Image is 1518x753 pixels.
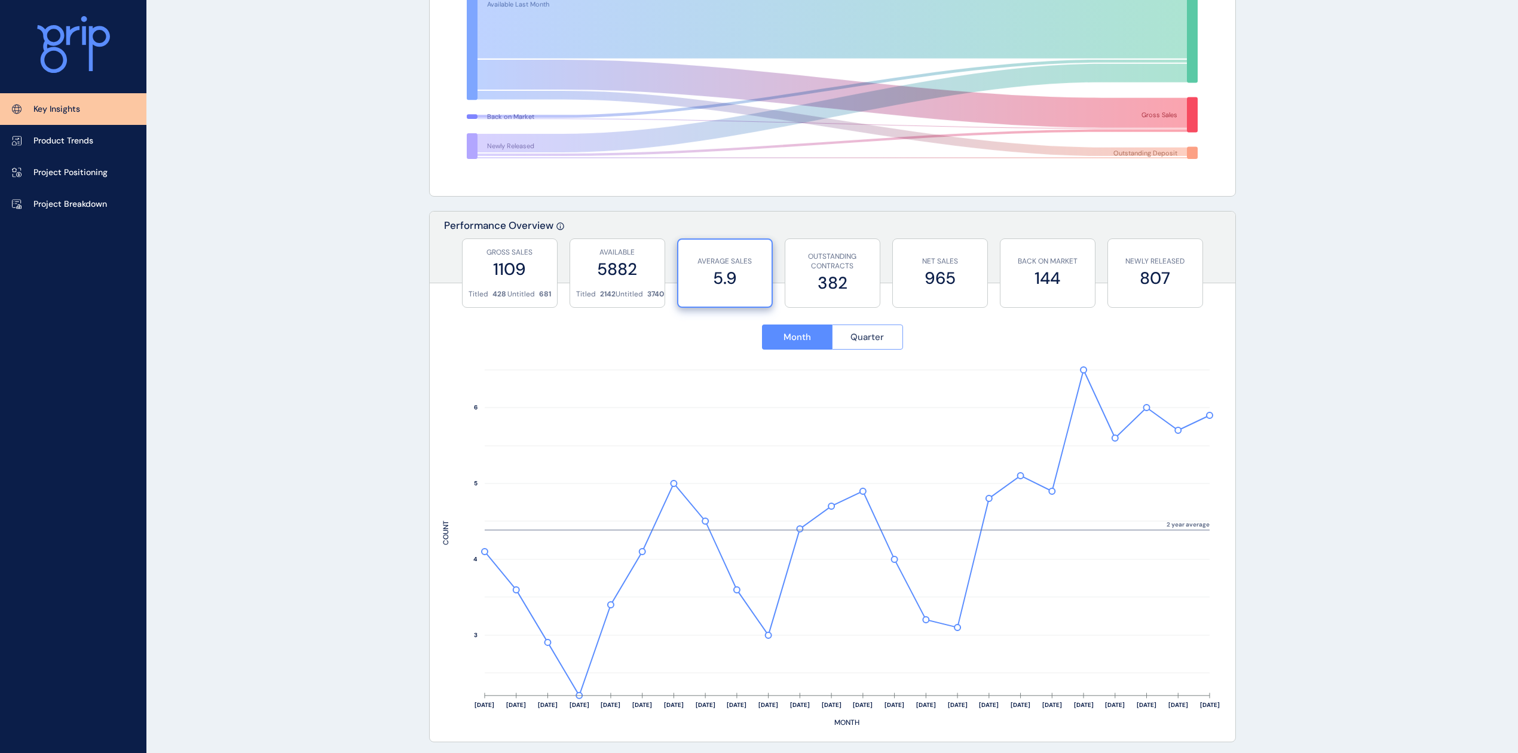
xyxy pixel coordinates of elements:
text: 6 [474,404,478,412]
label: 965 [899,267,981,290]
text: MONTH [834,718,859,727]
text: [DATE] [1042,701,1062,709]
p: Untitled [616,289,643,299]
button: Month [762,325,833,350]
button: Quarter [832,325,903,350]
label: 1109 [469,258,551,281]
text: [DATE] [1011,701,1030,709]
text: 2 year average [1167,521,1210,528]
text: [DATE] [727,701,746,709]
text: [DATE] [601,701,620,709]
text: COUNT [441,521,451,545]
text: [DATE] [1199,701,1219,709]
p: Titled [576,289,596,299]
label: 382 [791,271,874,295]
text: [DATE] [1168,701,1188,709]
p: NET SALES [899,256,981,267]
p: 428 [492,289,506,299]
p: Titled [469,289,488,299]
text: [DATE] [1073,701,1093,709]
text: [DATE] [695,701,715,709]
p: Product Trends [33,135,93,147]
text: [DATE] [853,701,873,709]
text: [DATE] [758,701,778,709]
text: [DATE] [569,701,589,709]
text: [DATE] [1137,701,1156,709]
text: [DATE] [916,701,936,709]
p: NEWLY RELEASED [1114,256,1196,267]
text: [DATE] [885,701,904,709]
text: [DATE] [506,701,526,709]
p: AVERAGE SALES [684,256,766,267]
text: [DATE] [1105,701,1125,709]
text: [DATE] [538,701,558,709]
span: Month [784,331,811,343]
p: OUTSTANDING CONTRACTS [791,252,874,272]
p: AVAILABLE [576,247,659,258]
p: Project Positioning [33,167,108,179]
label: 807 [1114,267,1196,290]
text: 3 [474,632,478,639]
text: [DATE] [821,701,841,709]
label: 144 [1006,267,1089,290]
p: Performance Overview [444,219,553,283]
text: [DATE] [790,701,810,709]
p: 3740 [647,289,664,299]
text: 5 [474,480,478,488]
text: [DATE] [632,701,652,709]
p: Key Insights [33,103,80,115]
label: 5882 [576,258,659,281]
p: Project Breakdown [33,198,107,210]
text: [DATE] [664,701,684,709]
p: Untitled [507,289,535,299]
text: [DATE] [979,701,999,709]
p: 681 [539,289,551,299]
label: 5.9 [684,267,766,290]
text: [DATE] [475,701,494,709]
text: [DATE] [947,701,967,709]
p: BACK ON MARKET [1006,256,1089,267]
p: GROSS SALES [469,247,551,258]
span: Quarter [850,331,884,343]
p: 2142 [600,289,616,299]
text: 4 [473,556,478,564]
